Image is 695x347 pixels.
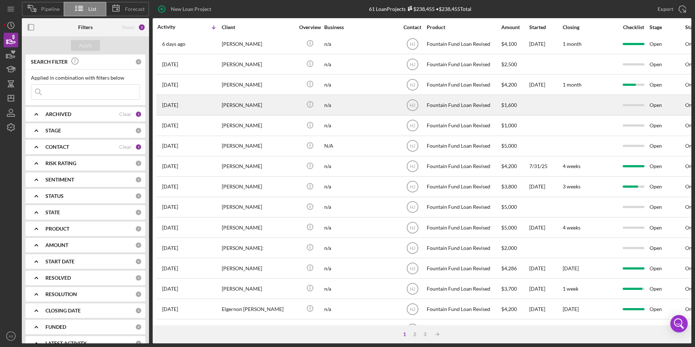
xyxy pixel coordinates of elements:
div: 0 [135,209,142,216]
div: [PERSON_NAME] [222,136,294,156]
b: LATEST ACTIVITY [45,340,87,346]
div: Fountain Fund Loan Revised [427,177,499,196]
b: STATUS [45,193,64,199]
div: n/a [324,198,397,217]
div: 0 [135,324,142,330]
div: n/a [324,55,397,74]
text: HJ [410,103,415,108]
time: 1 month [563,81,582,88]
div: Open [650,157,684,176]
time: 4 weeks [563,224,580,231]
div: [DATE] [529,34,562,53]
div: Open [650,34,684,53]
time: 2025-08-02 01:43 [162,163,178,169]
div: n/a [324,259,397,278]
div: $3,000 [501,320,529,339]
div: Fountain Fund Loan Revised [427,95,499,115]
div: $5,000 [501,136,529,156]
div: Open [650,198,684,217]
div: Client [222,24,294,30]
div: 7/31/25 [529,157,562,176]
time: [DATE] [563,306,579,312]
div: n/a [324,218,397,237]
div: [PERSON_NAME] [222,259,294,278]
div: 7/21/25 [529,320,562,339]
div: $4,200 [501,75,529,94]
div: 2 [410,331,420,337]
div: 0 [135,258,142,265]
div: 61 Loan Projects • $238,455 Total [369,6,471,12]
div: 0 [135,160,142,167]
div: Clear [119,144,132,150]
div: 0 [135,59,142,65]
div: $238,455 [406,6,435,12]
b: SENTIMENT [45,177,74,183]
div: [PERSON_NAME] [222,198,294,217]
text: HJ [410,164,415,169]
div: New Loan Project [171,2,211,16]
div: Open [650,279,684,298]
div: [PERSON_NAME] [222,55,294,74]
div: 3 [420,331,430,337]
time: 2025-08-01 16:20 [162,184,178,190]
b: START DATE [45,259,75,264]
div: $1,600 [501,95,529,115]
time: 4 weeks [563,163,580,169]
div: Clear [119,111,132,117]
time: 2025-07-31 13:43 [162,225,178,231]
b: RISK RATING [45,160,76,166]
div: Stage [650,24,684,30]
time: 2025-08-06 13:32 [162,123,178,128]
div: $4,100 [501,34,529,53]
time: 2025-08-12 16:09 [162,61,178,67]
div: $5,000 [501,198,529,217]
div: 0 [135,307,142,314]
text: HJ [410,62,415,67]
div: Fountain Fund Loan Revised [427,198,499,217]
time: 2025-07-31 17:13 [162,204,178,210]
text: HJ [410,225,415,230]
button: New Loan Project [153,2,218,16]
div: Open [650,136,684,156]
div: Applied in combination with filters below [31,75,140,81]
div: [PERSON_NAME] [222,157,294,176]
time: 2025-08-11 22:47 [162,82,178,88]
div: Fountain Fund Loan Revised [427,299,499,319]
div: n/a [324,177,397,196]
div: Open [650,75,684,94]
div: Closing [563,24,617,30]
div: 1 [135,111,142,117]
time: 2025-07-28 15:34 [162,245,178,251]
div: Fountain Fund Loan Revised [427,218,499,237]
div: $4,200 [501,299,529,319]
div: Open [650,299,684,319]
div: Fountain Fund Loan Revised [427,157,499,176]
div: [DATE] [529,75,562,94]
time: 2025-08-13 12:41 [162,41,185,47]
text: HJ [410,266,415,271]
div: N/A [324,136,397,156]
div: 1 [399,331,410,337]
b: CLOSING DATE [45,308,81,314]
div: $2,000 [501,238,529,258]
div: n/a [324,95,397,115]
div: [PERSON_NAME]: [222,238,294,258]
b: RESOLVED [45,275,71,281]
div: Open [650,116,684,135]
div: [PERSON_NAME] [222,75,294,94]
text: HJ [410,246,415,251]
div: Open [650,177,684,196]
div: n/a [324,299,397,319]
time: 1 week [563,286,578,292]
div: Activity [157,24,189,30]
div: n/a [324,75,397,94]
text: HJ [410,184,415,190]
time: 2025-07-28 15:03 [162,266,178,271]
span: Pipeline [41,6,60,12]
div: [PERSON_NAME] [222,95,294,115]
div: 0 [135,291,142,298]
div: n/a [324,279,397,298]
b: Filters [78,24,93,30]
time: 1 month [563,41,582,47]
b: AMOUNT [45,242,68,248]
